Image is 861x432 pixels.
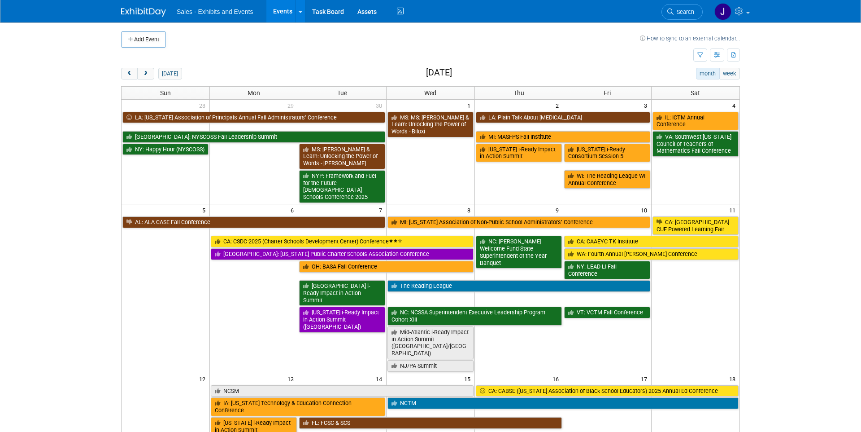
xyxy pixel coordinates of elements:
a: NJ/PA Summit [387,360,474,372]
a: NC: NCSSA Superintendent Executive Leadership Program Cohort XIII [387,307,562,325]
a: WA: Fourth Annual [PERSON_NAME] Conference [564,248,739,260]
a: [US_STATE] i-Ready Impact in Action Summit ([GEOGRAPHIC_DATA]) [299,307,385,332]
a: NY: LEAD LI Fall Conference [564,261,650,279]
button: month [696,68,720,79]
span: Search [674,9,694,15]
span: 13 [287,373,298,384]
span: 14 [375,373,386,384]
a: IA: [US_STATE] Technology & Education Connection Conference [211,397,385,416]
a: WI: The Reading League WI Annual Conference [564,170,650,189]
a: The Reading League [387,280,650,292]
img: ExhibitDay [121,8,166,17]
a: VA: Southwest [US_STATE] Council of Teachers of Mathematics Fall Conference [652,131,739,157]
span: 11 [728,204,739,216]
span: 29 [287,100,298,111]
a: VT: VCTM Fall Conference [564,307,650,318]
a: [GEOGRAPHIC_DATA]: [US_STATE] Public Charter Schools Association Conference [211,248,474,260]
span: Mon [248,89,260,97]
span: 16 [552,373,563,384]
a: Search [661,4,703,20]
span: 3 [643,100,651,111]
span: Wed [424,89,436,97]
span: Fri [604,89,611,97]
span: 17 [640,373,651,384]
span: 2 [555,100,563,111]
a: MI: MASFPS Fall Institute [476,131,650,143]
a: [US_STATE] i-Ready Consortium Session 5 [564,144,650,162]
a: NCTM [387,397,739,409]
span: Sales - Exhibits and Events [177,8,253,15]
button: Add Event [121,31,166,48]
button: next [137,68,154,79]
span: Tue [337,89,347,97]
a: MI: [US_STATE] Association of Non-Public School Administrators’ Conference [387,216,650,228]
a: [GEOGRAPHIC_DATA] i-Ready Impact in Action Summit [299,280,385,306]
img: Joe Quinn [714,3,731,20]
span: 4 [731,100,739,111]
span: 28 [198,100,209,111]
span: 30 [375,100,386,111]
span: 8 [466,204,474,216]
a: OH: BASA Fall Conference [299,261,474,273]
a: IL: ICTM Annual Conference [652,112,739,130]
span: 1 [466,100,474,111]
a: [US_STATE] i-Ready Impact in Action Summit [476,144,562,162]
a: Mid-Atlantic i-Ready Impact in Action Summit ([GEOGRAPHIC_DATA]/[GEOGRAPHIC_DATA]) [387,326,474,359]
a: CA: CSDC 2025 (Charter Schools Development Center) Conference [211,236,474,247]
a: MS: [PERSON_NAME] & Learn: Unlocking the Power of Words - [PERSON_NAME] [299,144,385,169]
span: 18 [728,373,739,384]
a: NY: Happy Hour (NYSCOSS) [122,144,209,155]
button: week [719,68,740,79]
span: Thu [513,89,524,97]
span: 10 [640,204,651,216]
a: LA: [US_STATE] Association of Principals Annual Fall Administrators’ Conference [122,112,385,123]
span: 9 [555,204,563,216]
a: LA: Plain Talk About [MEDICAL_DATA] [476,112,650,123]
a: FL: FCSC & SCS [299,417,562,429]
a: NYP: Framework and Fuel for the Future [DEMOGRAPHIC_DATA] Schools Conference 2025 [299,170,385,203]
h2: [DATE] [426,68,452,78]
span: Sun [160,89,171,97]
a: NC: [PERSON_NAME] Wellcome Fund State Superintendent of the Year Banquet [476,236,562,269]
button: [DATE] [158,68,182,79]
span: 15 [463,373,474,384]
span: 12 [198,373,209,384]
span: 7 [378,204,386,216]
button: prev [121,68,138,79]
a: NCSM [211,385,474,397]
a: CA: CABSE ([US_STATE] Association of Black School Educators) 2025 Annual Ed Conference [476,385,739,397]
span: Sat [691,89,700,97]
a: How to sync to an external calendar... [640,35,740,42]
a: MS: MS: [PERSON_NAME] & Learn: Unlocking the Power of Words - Biloxi [387,112,474,137]
a: AL: ALA CASE Fall Conference [122,216,385,228]
span: 5 [201,204,209,216]
a: CA: CAAEYC TK Institute [564,236,739,247]
a: [GEOGRAPHIC_DATA]: NYSCOSS Fall Leadership Summit [122,131,385,143]
a: CA: [GEOGRAPHIC_DATA] CUE Powered Learning Fair [652,216,739,235]
span: 6 [290,204,298,216]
